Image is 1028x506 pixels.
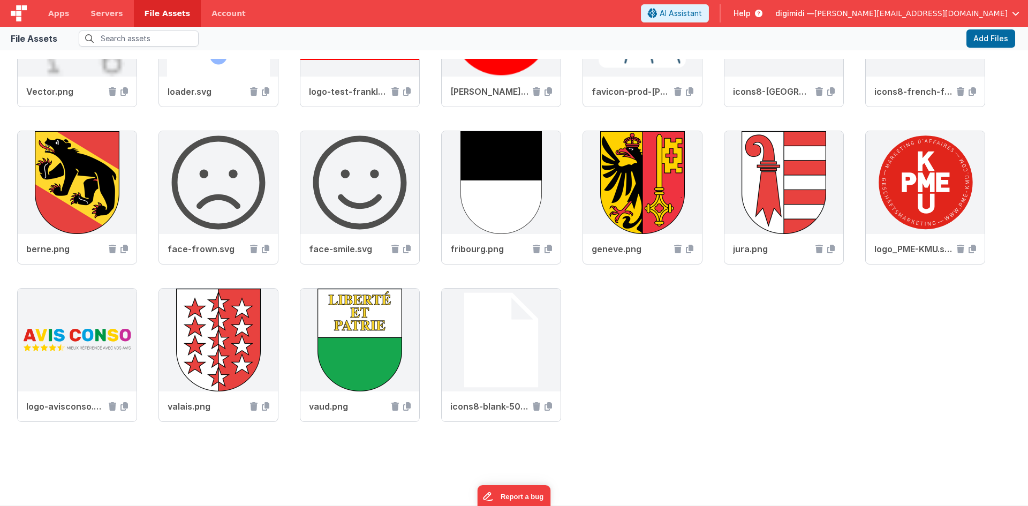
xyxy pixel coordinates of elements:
[79,31,199,47] input: Search assets
[874,85,953,98] span: icons8-french-flag-48.png
[641,4,709,22] button: AI Assistant
[450,85,528,98] span: favicon-franklin.png
[814,8,1008,19] span: [PERSON_NAME][EMAIL_ADDRESS][DOMAIN_NAME]
[26,243,104,255] span: berne.png
[450,400,528,413] span: icons8-blank-500.png
[90,8,123,19] span: Servers
[168,243,246,255] span: face-frown.svg
[168,85,246,98] span: loader.svg
[26,85,104,98] span: Vector.png
[26,400,104,413] span: logo-avisconso.svg
[733,243,811,255] span: jura.png
[660,8,702,19] span: AI Assistant
[309,243,387,255] span: face-smile.svg
[874,243,953,255] span: logo_PME-KMU.svg
[592,243,670,255] span: geneve.png
[966,29,1015,48] button: Add Files
[450,243,528,255] span: fribourg.png
[145,8,191,19] span: File Assets
[309,85,387,98] span: logo-test-franklin.png
[168,400,246,413] span: valais.png
[592,85,670,98] span: favicon-prod-franklin.png
[734,8,751,19] span: Help
[48,8,69,19] span: Apps
[11,32,57,45] div: File Assets
[733,85,811,98] span: icons8-usa-48.png
[309,400,387,413] span: vaud.png
[775,8,1019,19] button: digimidi — [PERSON_NAME][EMAIL_ADDRESS][DOMAIN_NAME]
[775,8,814,19] span: digimidi —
